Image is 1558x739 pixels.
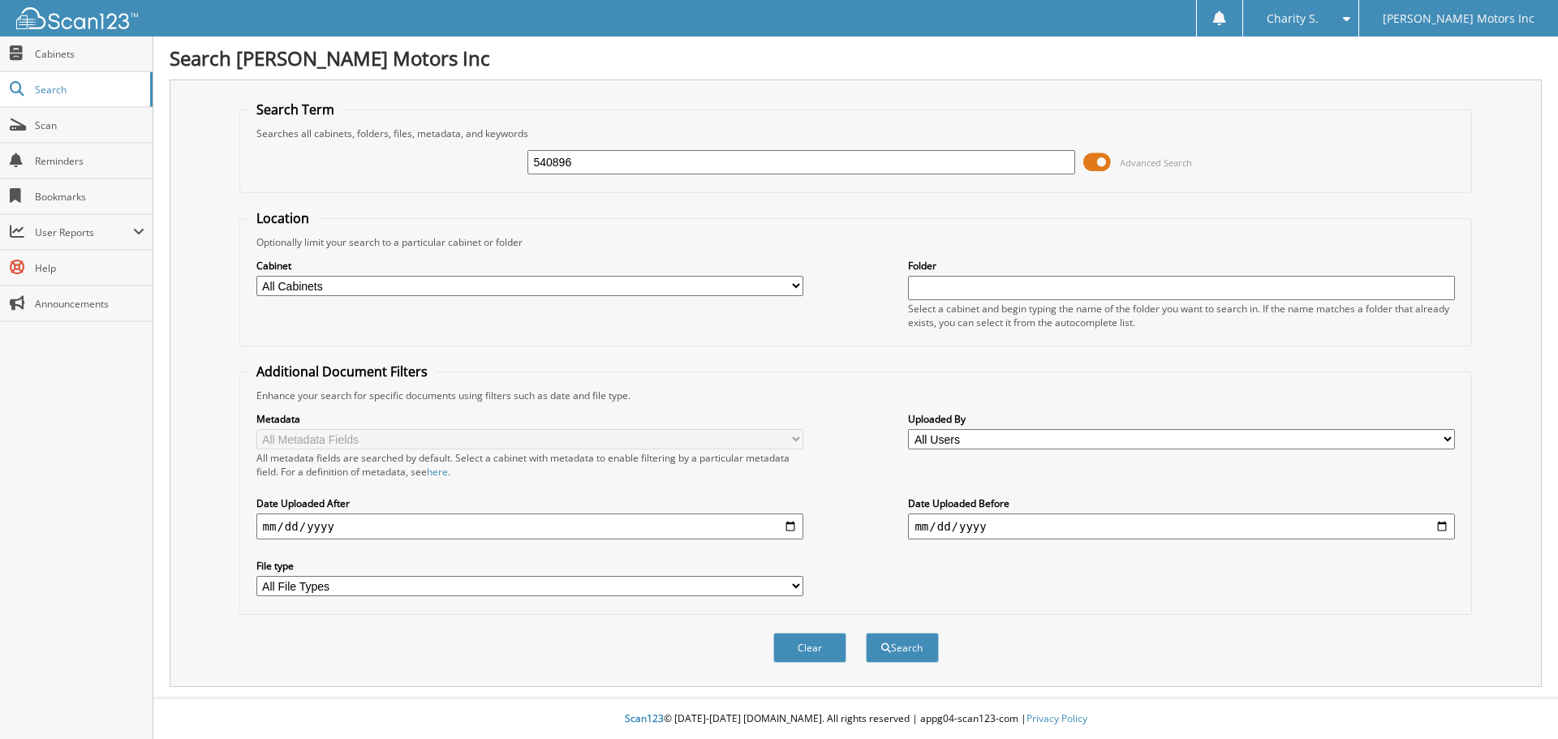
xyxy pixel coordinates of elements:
span: Announcements [35,297,144,311]
label: Cabinet [256,259,803,273]
button: Search [866,633,939,663]
span: Scan [35,118,144,132]
label: Uploaded By [908,412,1455,426]
span: Scan123 [625,711,664,725]
span: Reminders [35,154,144,168]
iframe: Chat Widget [1477,661,1558,739]
div: © [DATE]-[DATE] [DOMAIN_NAME]. All rights reserved | appg04-scan123-com | [153,699,1558,739]
span: Cabinets [35,47,144,61]
label: Date Uploaded Before [908,496,1455,510]
div: Optionally limit your search to a particular cabinet or folder [248,235,1464,249]
input: start [256,513,803,539]
button: Clear [773,633,846,663]
label: Folder [908,259,1455,273]
a: Privacy Policy [1026,711,1087,725]
div: Enhance your search for specific documents using filters such as date and file type. [248,389,1464,402]
a: here [427,465,448,479]
div: Select a cabinet and begin typing the name of the folder you want to search in. If the name match... [908,302,1455,329]
legend: Location [248,209,317,227]
span: Bookmarks [35,190,144,204]
input: end [908,513,1455,539]
span: Charity S. [1267,14,1319,24]
span: Help [35,261,144,275]
span: Search [35,83,142,97]
label: File type [256,559,803,573]
span: Advanced Search [1120,157,1192,169]
label: Metadata [256,412,803,426]
legend: Search Term [248,101,342,118]
img: scan123-logo-white.svg [16,7,138,29]
label: Date Uploaded After [256,496,803,510]
span: User Reports [35,226,133,239]
div: All metadata fields are searched by default. Select a cabinet with metadata to enable filtering b... [256,451,803,479]
span: [PERSON_NAME] Motors Inc [1383,14,1534,24]
legend: Additional Document Filters [248,363,436,380]
h1: Search [PERSON_NAME] Motors Inc [170,45,1542,71]
div: Searches all cabinets, folders, files, metadata, and keywords [248,127,1464,140]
